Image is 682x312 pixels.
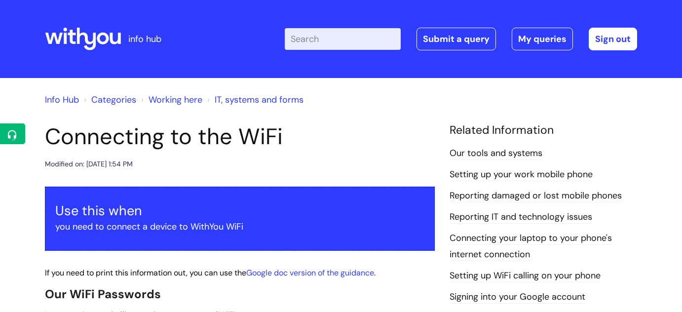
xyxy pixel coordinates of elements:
[246,268,374,278] a: Google doc version of the guidance
[45,123,435,150] h1: Connecting to the WiFi
[91,94,136,106] a: Categories
[450,190,622,202] a: Reporting damaged or lost mobile phones
[45,158,133,170] div: Modified on: [DATE] 1:54 PM
[417,28,496,50] a: Submit a query
[215,94,303,106] a: IT, systems and forms
[45,286,161,302] span: Our WiFi Passwords
[55,219,424,234] p: you need to connect a device to WithYou WiFi
[450,211,592,224] a: Reporting IT and technology issues
[128,31,161,47] p: info hub
[512,28,573,50] a: My queries
[81,92,136,108] li: Solution home
[450,232,612,261] a: Connecting your laptop to your phone's internet connection
[55,203,424,219] h3: Use this when
[450,123,637,137] h4: Related Information
[450,291,585,304] a: Signing into your Google account
[285,28,401,50] input: Search
[149,94,202,106] a: Working here
[205,92,303,108] li: IT, systems and forms
[450,147,542,160] a: Our tools and systems
[139,92,202,108] li: Working here
[45,268,376,278] span: If you need to print this information out, you can use the .
[450,168,593,181] a: Setting up your work mobile phone
[589,28,637,50] a: Sign out
[285,28,637,50] div: | -
[450,270,601,282] a: Setting up WiFi calling on your phone
[45,94,79,106] a: Info Hub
